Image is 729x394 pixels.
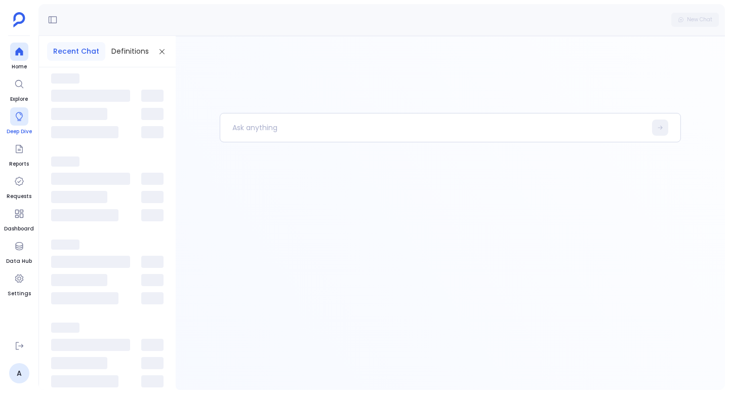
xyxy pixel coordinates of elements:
a: Settings [8,269,31,298]
span: Home [10,63,28,71]
span: Explore [10,95,28,103]
span: Dashboard [4,225,34,233]
a: Reports [9,140,29,168]
button: Recent Chat [47,42,105,61]
button: Definitions [105,42,155,61]
a: Deep Dive [7,107,32,136]
img: petavue logo [13,12,25,27]
a: Dashboard [4,205,34,233]
a: A [9,363,29,383]
a: Home [10,43,28,71]
span: Data Hub [6,257,32,265]
span: Requests [7,192,31,201]
span: Settings [8,290,31,298]
span: Deep Dive [7,128,32,136]
a: Explore [10,75,28,103]
a: Requests [7,172,31,201]
a: Data Hub [6,237,32,265]
span: Reports [9,160,29,168]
